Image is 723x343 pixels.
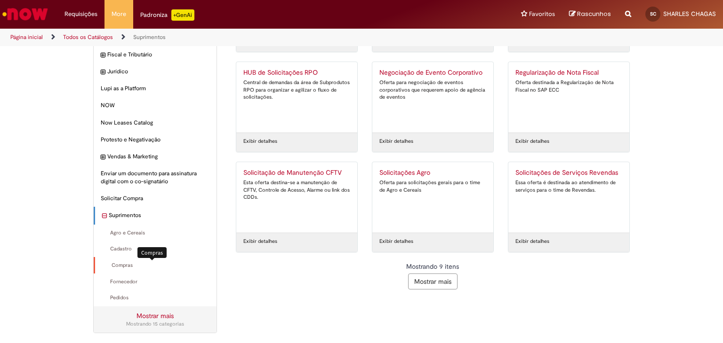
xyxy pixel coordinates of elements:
[140,9,194,21] div: Padroniza
[243,138,277,145] a: Exibir detalhes
[379,138,413,145] a: Exibir detalhes
[529,9,555,19] span: Favoritos
[101,195,209,203] span: Solicitar Compra
[107,51,209,59] span: Fiscal e Tributário
[107,153,209,161] span: Vendas & Marketing
[109,211,209,219] span: Suprimentos
[101,153,105,162] i: expandir categoria Vendas & Marketing
[171,9,194,21] p: +GenAi
[243,179,350,201] div: Esta oferta destina-se a manutenção de CFTV, Controle de Acesso, Alarme ou link dos CDDs.
[515,69,622,77] h2: Regularização de Nota Fiscal
[569,10,611,19] a: Rascunhos
[379,169,486,177] h2: Solicitações Agro
[7,29,475,46] ul: Trilhas de página
[508,162,629,233] a: Solicitações de Serviços Revendas Essa oferta é destinada ao atendimento de serviços para o time ...
[63,33,113,41] a: Todos os Catálogos
[107,68,209,76] span: Jurídico
[94,241,217,257] div: Cadastro
[94,190,217,207] div: Solicitar Compra
[243,79,350,101] div: Central de demandas da área de Subprodutos RPO para organizar e agilizar o fluxo de solicitações.
[94,257,217,274] div: Compras
[10,33,43,41] a: Página inicial
[372,162,493,233] a: Solicitações Agro Oferta para solicitações gerais para o time de Agro e Cereais
[650,11,656,17] span: SC
[64,9,97,19] span: Requisições
[94,80,217,97] div: Lupi as a Platform
[379,69,486,77] h2: Negociação de Evento Corporativo
[243,169,350,177] h2: Solicitação de Manutenção CFTV
[236,62,357,133] a: HUB de Solicitações RPO Central de demandas da área de Subprodutos RPO para organizar e agilizar ...
[379,238,413,245] a: Exibir detalhes
[515,238,549,245] a: Exibir detalhes
[94,46,217,63] div: expandir categoria Fiscal e Tributário Fiscal e Tributário
[94,165,217,190] div: Enviar um documento para assinatura digital com o co-signatário
[94,148,217,165] div: expandir categoria Vendas & Marketing Vendas & Marketing
[101,294,209,302] span: Pedidos
[94,289,217,306] div: Pedidos
[94,63,217,80] div: expandir categoria Jurídico Jurídico
[94,225,217,242] div: Agro e Cereais
[1,5,49,23] img: ServiceNow
[112,9,126,19] span: More
[94,131,217,148] div: Protesto e Negativação
[137,247,167,258] div: Compras
[101,136,209,144] span: Protesto e Negativação
[101,170,209,186] span: Enviar um documento para assinatura digital com o co-signatário
[577,9,611,18] span: Rascunhos
[133,33,166,41] a: Suprimentos
[515,79,622,94] div: Oferta destinada a Regularização de Nota Fiscal no SAP ECC
[101,278,209,286] span: Fornecedor
[515,179,622,194] div: Essa oferta é destinada ao atendimento de serviços para o time de Revendas.
[515,169,622,177] h2: Solicitações de Serviços Revendas
[137,312,174,320] a: Mostrar mais
[101,68,105,77] i: expandir categoria Jurídico
[379,79,486,101] div: Oferta para negociação de eventos corporativos que requerem apoio de agência de eventos
[102,262,209,269] span: Compras
[94,207,217,224] div: recolher categoria Suprimentos Suprimentos
[101,101,209,109] span: NOW
[94,97,217,114] div: NOW
[236,262,630,271] div: Mostrando 9 itens
[101,320,209,328] div: Mostrando 15 categorias
[243,238,277,245] a: Exibir detalhes
[236,162,357,233] a: Solicitação de Manutenção CFTV Esta oferta destina-se a manutenção de CFTV, Controle de Acesso, A...
[101,119,209,127] span: Now Leases Catalog
[663,10,716,18] span: SHARLES CHAGAS
[379,179,486,194] div: Oferta para solicitações gerais para o time de Agro e Cereais
[94,273,217,290] div: Fornecedor
[508,62,629,133] a: Regularização de Nota Fiscal Oferta destinada a Regularização de Nota Fiscal no SAP ECC
[94,225,217,307] ul: Suprimentos subcategorias
[372,62,493,133] a: Negociação de Evento Corporativo Oferta para negociação de eventos corporativos que requerem apoi...
[243,69,350,77] h2: HUB de Solicitações RPO
[101,245,209,253] span: Cadastro
[101,85,209,93] span: Lupi as a Platform
[102,211,106,221] i: recolher categoria Suprimentos
[101,51,105,60] i: expandir categoria Fiscal e Tributário
[101,229,209,237] span: Agro e Cereais
[94,114,217,132] div: Now Leases Catalog
[408,273,458,289] button: Mostrar mais
[515,138,549,145] a: Exibir detalhes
